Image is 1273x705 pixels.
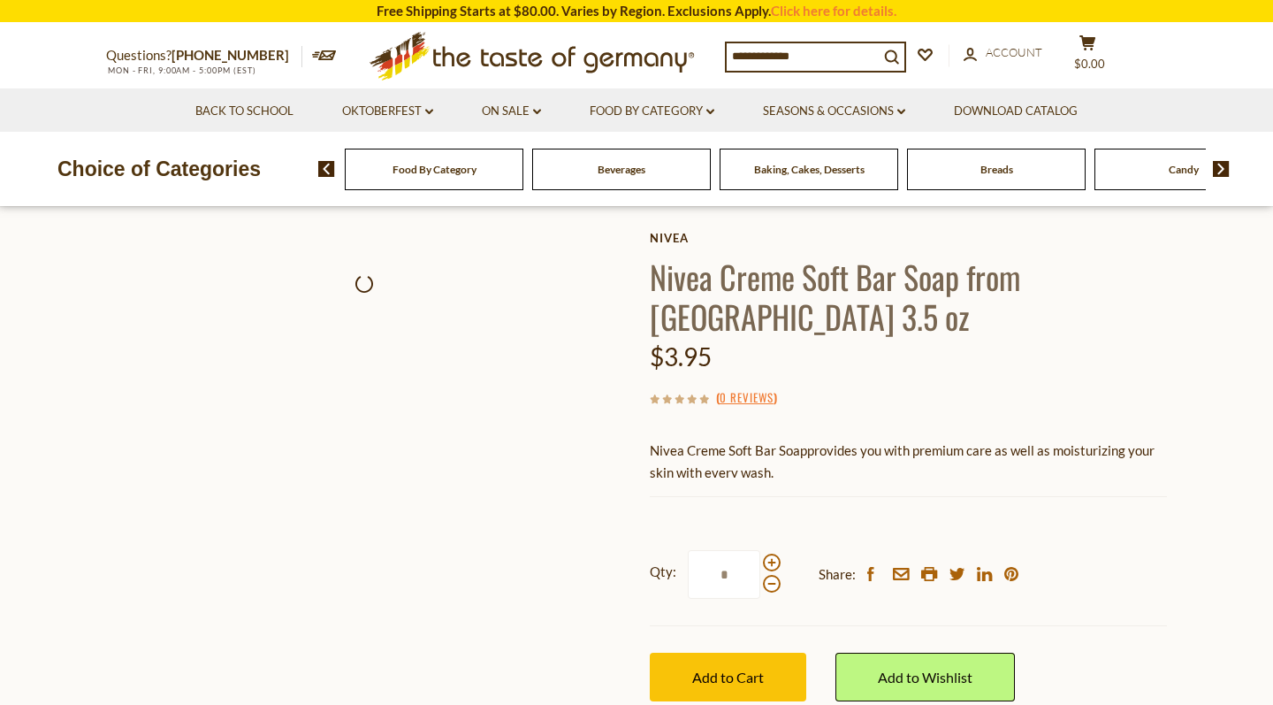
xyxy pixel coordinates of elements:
[172,47,289,63] a: [PHONE_NUMBER]
[819,563,856,586] span: Share:
[482,102,541,121] a: On Sale
[106,65,256,75] span: MON - FRI, 9:00AM - 5:00PM (EST)
[1169,163,1199,176] a: Candy
[763,102,905,121] a: Seasons & Occasions
[754,163,865,176] a: Baking, Cakes, Desserts
[393,163,476,176] a: Food By Category
[650,231,1167,245] a: Nivea
[980,163,1013,176] a: Breads
[650,257,1167,336] h1: Nivea Creme Soft Bar Soap from [GEOGRAPHIC_DATA] 3.5 oz
[650,341,712,372] span: $3.95
[342,102,433,121] a: Oktoberfest
[964,43,1042,63] a: Account
[835,653,1015,701] a: Add to Wishlist
[1061,34,1114,79] button: $0.00
[650,442,1155,480] span: provides you with premium care as well as moisturizing your skin with every wash.
[1074,57,1105,71] span: $0.00
[720,388,774,408] a: 0 Reviews
[106,44,302,67] p: Questions?
[598,163,645,176] a: Beverages
[954,102,1078,121] a: Download Catalog
[318,161,335,177] img: previous arrow
[688,550,760,599] input: Qty:
[195,102,293,121] a: Back to School
[650,653,806,701] button: Add to Cart
[716,388,777,406] span: ( )
[650,561,676,583] strong: Qty:
[986,45,1042,59] span: Account
[1213,161,1230,177] img: next arrow
[590,102,714,121] a: Food By Category
[650,440,1167,484] p: Nivea Creme Soft Bar Soap
[771,3,896,19] a: Click here for details.
[692,669,764,686] span: Add to Cart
